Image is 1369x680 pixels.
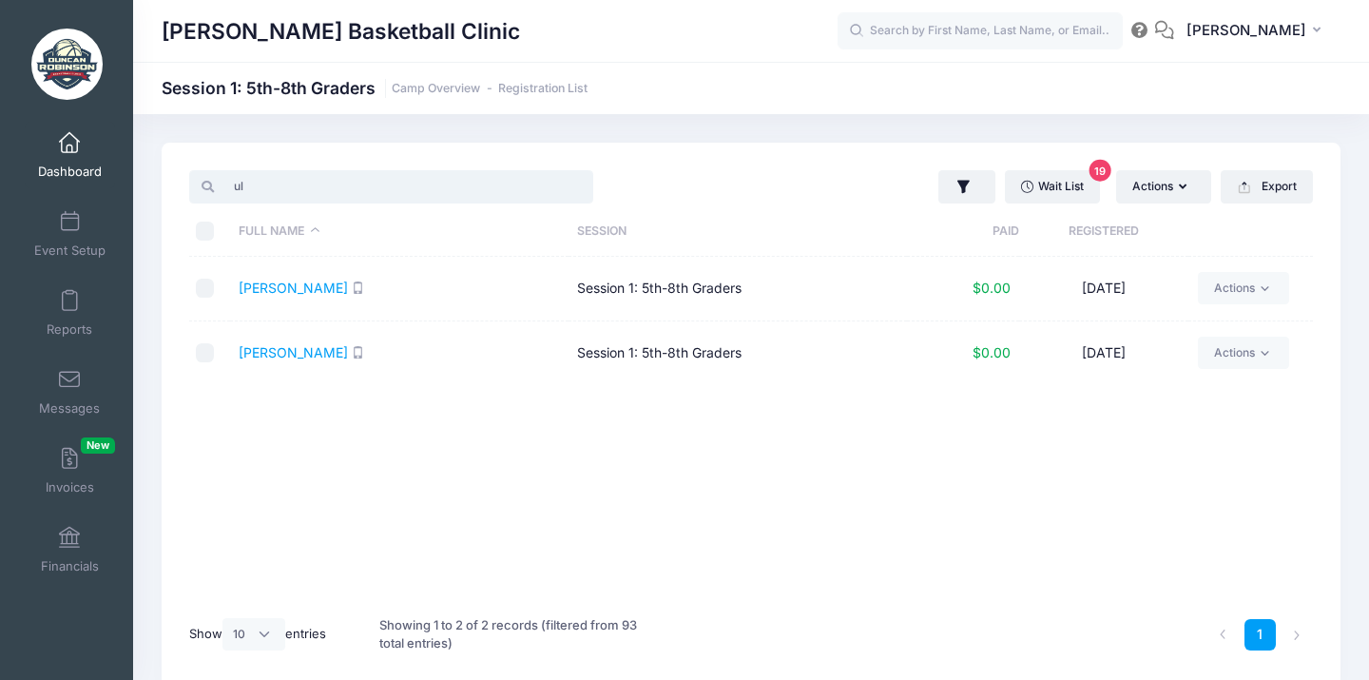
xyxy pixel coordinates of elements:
span: Messages [39,400,100,417]
a: InvoicesNew [25,437,115,504]
a: Camp Overview [392,82,480,96]
i: SMS enabled [352,346,364,359]
a: [PERSON_NAME] [239,344,348,360]
a: Event Setup [25,201,115,267]
i: SMS enabled [352,282,364,294]
th: Session: activate to sort column ascending [569,206,907,257]
td: Session 1: 5th-8th Graders [569,257,907,321]
div: Showing 1 to 2 of 2 records (filtered from 93 total entries) [379,604,646,666]
span: Invoices [46,479,94,495]
a: Wait List19 [1005,170,1100,203]
span: $0.00 [973,280,1011,296]
span: $0.00 [973,344,1011,360]
th: Full Name: activate to sort column descending [230,206,569,257]
span: [PERSON_NAME] [1186,20,1306,41]
select: Showentries [222,618,285,651]
td: Session 1: 5th-8th Graders [569,321,907,385]
button: Export [1221,170,1313,203]
th: Registered: activate to sort column ascending [1019,206,1188,257]
button: Actions [1116,170,1211,203]
span: Reports [47,321,92,338]
td: [DATE] [1019,257,1188,321]
a: [PERSON_NAME] [239,280,348,296]
a: 1 [1244,619,1276,651]
td: [DATE] [1019,321,1188,385]
label: Show entries [189,618,326,651]
span: Financials [41,558,99,574]
input: Search by First Name, Last Name, or Email... [838,12,1123,50]
input: Search Registrations [189,170,593,203]
span: Dashboard [38,164,102,180]
span: New [81,437,115,454]
a: Financials [25,516,115,583]
a: Reports [25,280,115,346]
h1: [PERSON_NAME] Basketball Clinic [162,10,520,53]
th: Paid: activate to sort column ascending [907,206,1020,257]
a: Messages [25,359,115,425]
a: Dashboard [25,122,115,188]
img: Duncan Robinson Basketball Clinic [31,29,103,100]
button: [PERSON_NAME] [1174,10,1340,53]
span: Event Setup [34,243,106,259]
a: Registration List [498,82,588,96]
span: 19 [1089,160,1111,182]
h1: Session 1: 5th-8th Graders [162,78,588,98]
a: Actions [1198,272,1288,304]
a: Actions [1198,337,1288,369]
